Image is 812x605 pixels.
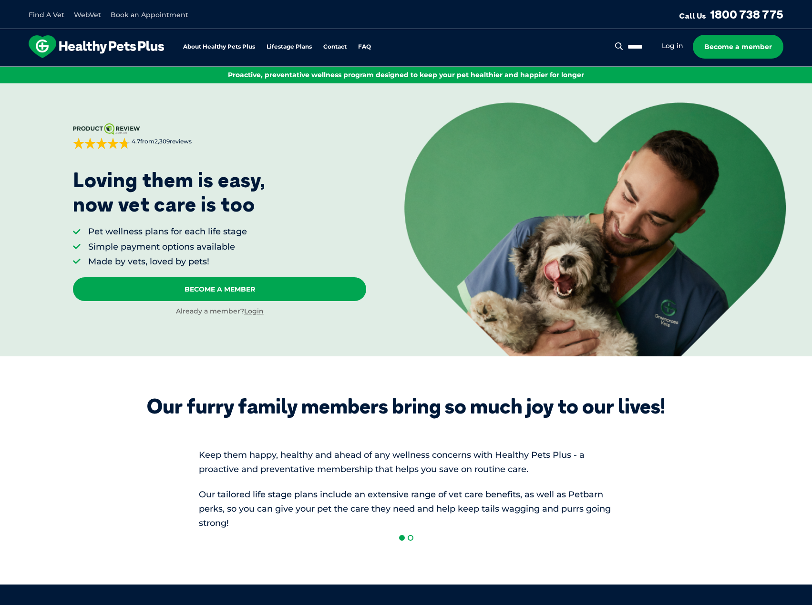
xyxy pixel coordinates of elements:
[244,307,264,315] a: Login
[29,35,164,58] img: hpp-logo
[662,41,683,50] a: Log in
[29,10,64,19] a: Find A Vet
[679,7,783,21] a: Call Us1800 738 775
[199,489,611,528] span: Our tailored life stage plans include an extensive range of vet care benefits, as well as Petbarn...
[73,168,266,216] p: Loving them is easy, now vet care is too
[73,123,366,149] a: 4.7from2,309reviews
[88,226,247,238] li: Pet wellness plans for each life stage
[88,256,247,268] li: Made by vets, loved by pets!
[199,450,585,474] span: Keep them happy, healthy and ahead of any wellness concerns with Healthy Pets Plus - a proactive ...
[358,44,371,50] a: FAQ
[183,44,255,50] a: About Healthy Pets Plus
[613,41,625,51] button: Search
[132,138,140,145] strong: 4.7
[74,10,101,19] a: WebVet
[111,10,188,19] a: Book an Appointment
[73,277,366,301] a: Become A Member
[267,44,312,50] a: Lifestage Plans
[147,394,665,418] div: Our furry family members bring so much joy to our lives!
[130,138,192,146] span: from
[88,241,247,253] li: Simple payment options available
[228,71,584,79] span: Proactive, preventative wellness program designed to keep your pet healthier and happier for longer
[693,35,783,59] a: Become a member
[323,44,347,50] a: Contact
[679,11,706,20] span: Call Us
[404,102,786,356] img: <p>Loving them is easy, <br /> now vet care is too</p>
[73,138,130,149] div: 4.7 out of 5 stars
[73,307,366,316] div: Already a member?
[154,138,192,145] span: 2,309 reviews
